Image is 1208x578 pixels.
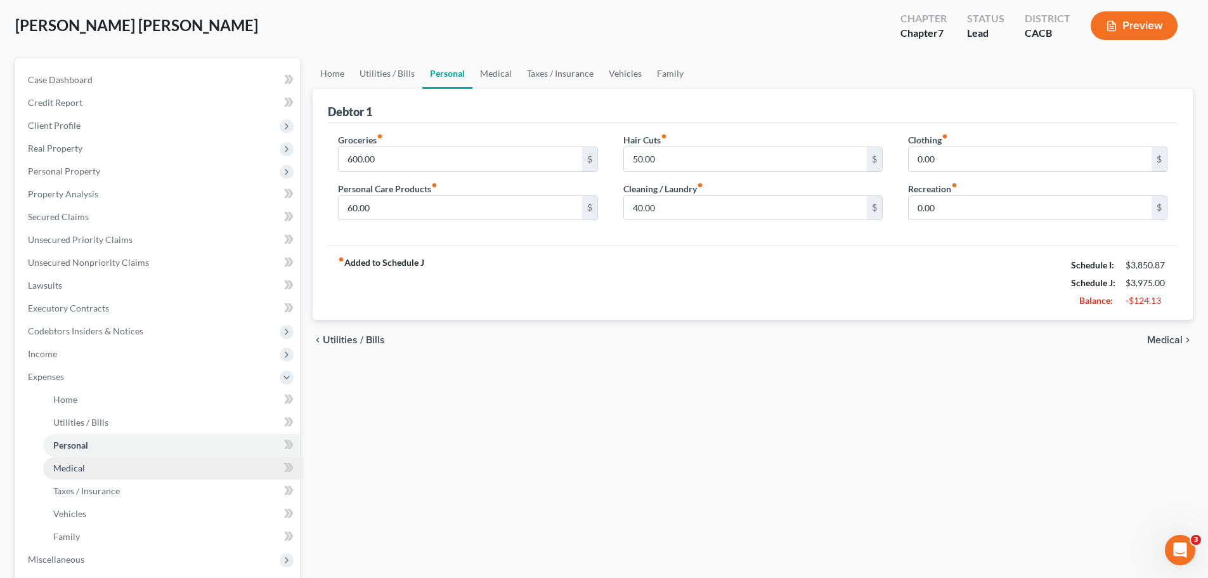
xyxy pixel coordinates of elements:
[649,58,691,89] a: Family
[1147,335,1183,345] span: Medical
[1126,277,1167,289] div: $3,975.00
[28,325,143,336] span: Codebtors Insiders & Notices
[900,11,947,26] div: Chapter
[1147,335,1193,345] button: Medical chevron_right
[28,303,109,313] span: Executory Contracts
[338,182,438,195] label: Personal Care Products
[909,147,1152,171] input: --
[908,182,958,195] label: Recreation
[339,147,581,171] input: --
[697,182,703,188] i: fiber_manual_record
[28,280,62,291] span: Lawsuits
[624,196,867,220] input: --
[313,335,323,345] i: chevron_left
[352,58,422,89] a: Utilities / Bills
[28,143,82,154] span: Real Property
[1025,11,1070,26] div: District
[28,554,84,565] span: Miscellaneous
[18,297,300,320] a: Executory Contracts
[338,256,424,310] strong: Added to Schedule J
[28,188,98,199] span: Property Analysis
[43,434,300,457] a: Personal
[624,147,867,171] input: --
[951,182,958,188] i: fiber_manual_record
[15,16,258,34] span: [PERSON_NAME] [PERSON_NAME]
[1152,196,1167,220] div: $
[53,463,85,473] span: Medical
[1071,259,1114,270] strong: Schedule I:
[28,257,149,268] span: Unsecured Nonpriority Claims
[867,196,882,220] div: $
[909,196,1152,220] input: --
[1079,295,1113,306] strong: Balance:
[28,234,133,245] span: Unsecured Priority Claims
[28,74,93,85] span: Case Dashboard
[18,91,300,114] a: Credit Report
[582,147,597,171] div: $
[43,388,300,411] a: Home
[908,133,948,147] label: Clothing
[18,251,300,274] a: Unsecured Nonpriority Claims
[43,457,300,480] a: Medical
[623,133,667,147] label: Hair Cuts
[472,58,519,89] a: Medical
[53,440,88,450] span: Personal
[28,211,89,222] span: Secured Claims
[323,335,385,345] span: Utilities / Bills
[867,147,882,171] div: $
[43,411,300,434] a: Utilities / Bills
[1183,335,1193,345] i: chevron_right
[28,371,64,382] span: Expenses
[28,97,82,108] span: Credit Report
[1165,535,1195,565] iframe: Intercom live chat
[1025,26,1070,41] div: CACB
[18,69,300,91] a: Case Dashboard
[28,166,100,176] span: Personal Property
[18,228,300,251] a: Unsecured Priority Claims
[938,27,944,39] span: 7
[28,348,57,359] span: Income
[28,120,81,131] span: Client Profile
[377,133,383,140] i: fiber_manual_record
[43,480,300,502] a: Taxes / Insurance
[53,508,86,519] span: Vehicles
[601,58,649,89] a: Vehicles
[53,485,120,496] span: Taxes / Insurance
[1091,11,1178,40] button: Preview
[313,335,385,345] button: chevron_left Utilities / Bills
[43,502,300,525] a: Vehicles
[18,206,300,228] a: Secured Claims
[519,58,601,89] a: Taxes / Insurance
[1152,147,1167,171] div: $
[313,58,352,89] a: Home
[1126,294,1167,307] div: -$124.13
[942,133,948,140] i: fiber_manual_record
[1071,277,1115,288] strong: Schedule J:
[431,182,438,188] i: fiber_manual_record
[900,26,947,41] div: Chapter
[53,394,77,405] span: Home
[338,256,344,263] i: fiber_manual_record
[18,183,300,206] a: Property Analysis
[328,104,372,119] div: Debtor 1
[661,133,667,140] i: fiber_manual_record
[967,11,1004,26] div: Status
[53,417,108,428] span: Utilities / Bills
[967,26,1004,41] div: Lead
[43,525,300,548] a: Family
[18,274,300,297] a: Lawsuits
[623,182,703,195] label: Cleaning / Laundry
[1126,259,1167,272] div: $3,850.87
[582,196,597,220] div: $
[422,58,472,89] a: Personal
[338,133,383,147] label: Groceries
[1191,535,1201,545] span: 3
[339,196,581,220] input: --
[53,531,80,542] span: Family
